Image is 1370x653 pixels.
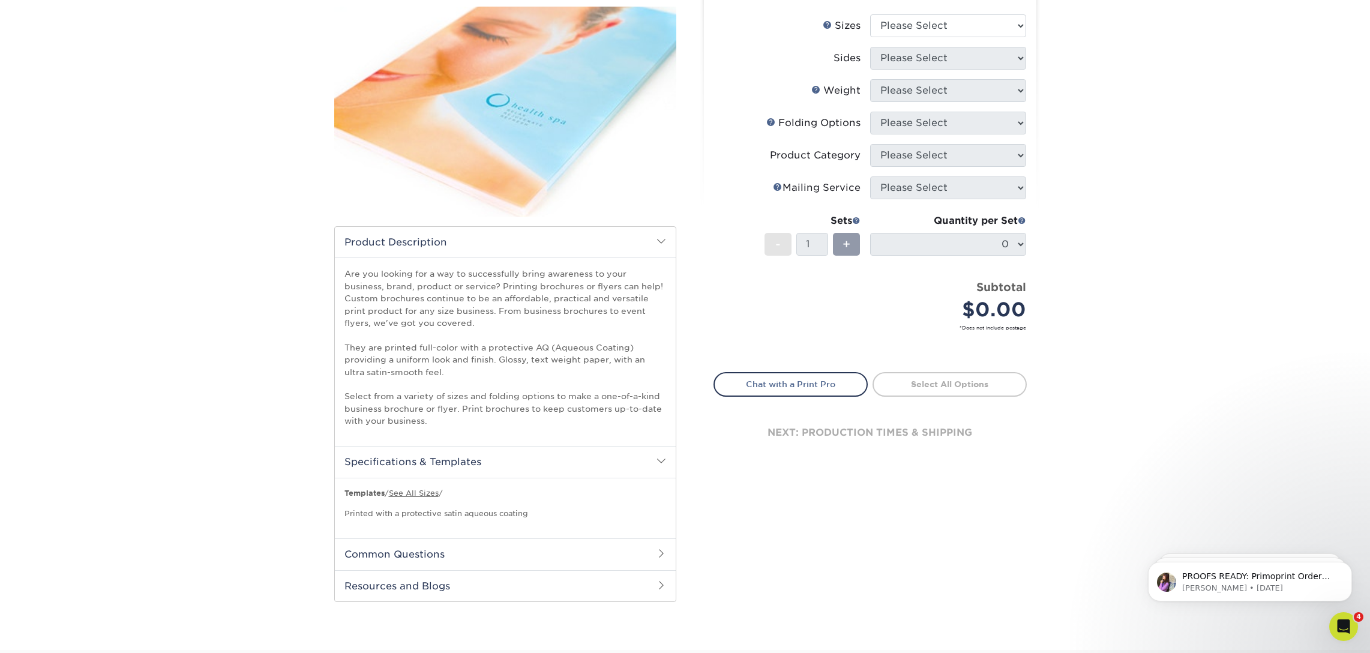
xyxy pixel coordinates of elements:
[389,489,439,498] a: See All Sizes
[870,214,1026,228] div: Quantity per Set
[834,51,861,65] div: Sides
[344,488,666,499] p: / /
[335,570,676,601] h2: Resources and Blogs
[775,235,781,253] span: -
[770,148,861,163] div: Product Category
[344,508,666,519] p: Printed with a protective satin aqueous coating
[1354,612,1363,622] span: 4
[1329,612,1358,641] iframe: Intercom live chat
[976,280,1026,293] strong: Subtotal
[723,324,1026,331] small: *Does not include postage
[344,489,385,498] b: Templates
[811,83,861,98] div: Weight
[766,116,861,130] div: Folding Options
[344,268,666,427] p: Are you looking for a way to successfully bring awareness to your business, brand, product or ser...
[335,227,676,257] h2: Product Description
[3,616,102,649] iframe: Google Customer Reviews
[873,372,1027,396] a: Select All Options
[843,235,850,253] span: +
[335,446,676,477] h2: Specifications & Templates
[335,538,676,570] h2: Common Questions
[879,295,1026,324] div: $0.00
[714,397,1027,469] div: next: production times & shipping
[773,181,861,195] div: Mailing Service
[1130,537,1370,621] iframe: Intercom notifications message
[823,19,861,33] div: Sizes
[714,372,868,396] a: Chat with a Print Pro
[765,214,861,228] div: Sets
